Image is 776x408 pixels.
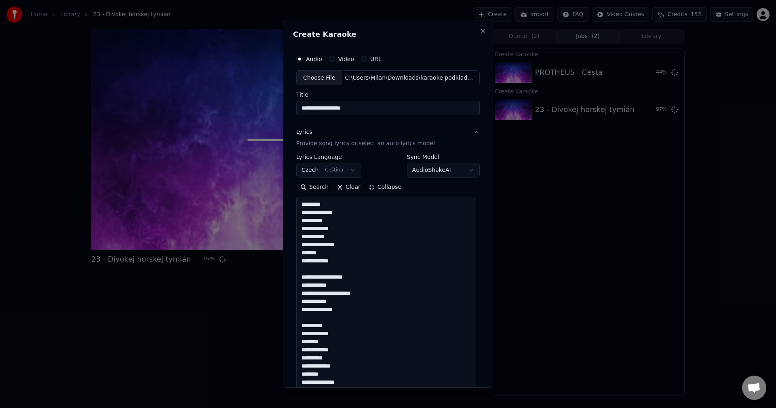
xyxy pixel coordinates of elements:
[296,181,333,194] button: Search
[333,181,365,194] button: Clear
[296,140,435,148] p: Provide song lyrics or select an auto lyrics model
[306,56,322,61] label: Audio
[370,56,382,61] label: URL
[342,74,479,82] div: C:\Users\Milan\Downloads\karaoke podklady\10 - Proč zrovna ty.mp3
[297,70,342,85] div: Choose File
[296,122,480,154] button: LyricsProvide song lyrics or select an auto lyrics model
[296,154,361,160] label: Lyrics Language
[293,30,483,38] h2: Create Karaoke
[338,56,354,61] label: Video
[407,154,480,160] label: Sync Model
[296,92,480,97] label: Title
[365,181,406,194] button: Collapse
[296,128,312,136] div: Lyrics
